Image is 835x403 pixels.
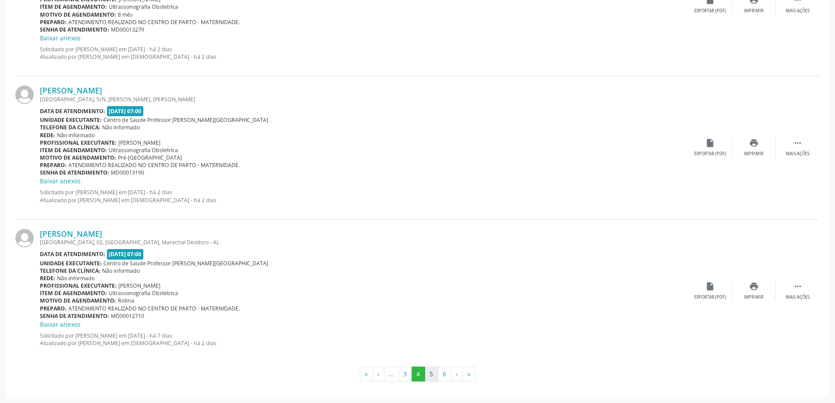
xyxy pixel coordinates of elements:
[15,86,34,104] img: img
[111,26,144,33] span: MD00013279
[438,367,451,382] button: Go to page 6
[40,189,688,203] p: Solicitado por [PERSON_NAME] em [DATE] - há 2 dias Atualizado por [PERSON_NAME] em [DEMOGRAPHIC_D...
[786,151,810,157] div: Mais ações
[40,275,55,282] b: Rede:
[40,161,67,169] b: Preparo:
[412,367,425,382] button: Go to page 4
[40,320,81,328] a: Baixar anexos
[40,332,688,347] p: Solicitado por [PERSON_NAME] em [DATE] - há 7 dias Atualizado por [PERSON_NAME] em [DEMOGRAPHIC_D...
[109,146,178,154] span: Ultrassonografia Obstetrica
[118,154,182,161] span: Pré-[GEOGRAPHIC_DATA]
[40,250,105,258] b: Data de atendimento:
[786,294,810,300] div: Mais ações
[40,312,109,320] b: Senha de atendimento:
[40,229,102,239] a: [PERSON_NAME]
[111,169,144,176] span: MD00013190
[360,367,373,382] button: Go to first page
[744,151,764,157] div: Imprimir
[40,297,116,304] b: Motivo de agendamento:
[109,289,178,297] span: Ultrassonografia Obstetrica
[40,154,116,161] b: Motivo de agendamento:
[398,367,412,382] button: Go to page 3
[749,138,759,148] i: print
[40,289,107,297] b: Item de agendamento:
[40,177,81,185] a: Baixar anexos
[40,86,102,95] a: [PERSON_NAME]
[118,11,133,18] span: 8 mês
[109,3,178,11] span: Ultrassonografia Obstetrica
[68,18,240,26] span: ATENDIMENTO REALIZADO NO CENTRO DE PARTO - MATERNIDADE.
[786,8,810,14] div: Mais ações
[749,282,759,291] i: print
[425,367,438,382] button: Go to page 5
[40,239,688,246] div: [GEOGRAPHIC_DATA], 02, [GEOGRAPHIC_DATA], Marechal Deodoro - AL
[102,124,140,131] span: Não informado
[40,46,688,61] p: Solicitado por [PERSON_NAME] em [DATE] - há 2 dias Atualizado por [PERSON_NAME] em [DEMOGRAPHIC_D...
[40,96,688,103] div: [GEOGRAPHIC_DATA], S/N, [PERSON_NAME], [PERSON_NAME]
[103,260,268,267] span: Centro de Saude Professor [PERSON_NAME][GEOGRAPHIC_DATA]
[107,249,144,259] span: [DATE] 07:00
[57,132,95,139] span: Não informado
[40,11,116,18] b: Motivo de agendamento:
[102,267,140,275] span: Não informado
[118,297,134,304] span: Rotina
[68,161,240,169] span: ATENDIMENTO REALIZADO NO CENTRO DE PARTO - MATERNIDADE.
[40,267,100,275] b: Telefone da clínica:
[15,229,34,247] img: img
[107,106,144,116] span: [DATE] 07:00
[68,305,240,312] span: ATENDIMENTO REALIZADO NO CENTRO DE PARTO - MATERNIDADE.
[40,26,109,33] b: Senha de atendimento:
[793,282,803,291] i: 
[705,282,715,291] i: insert_drive_file
[40,3,107,11] b: Item de agendamento:
[118,139,160,146] span: [PERSON_NAME]
[694,294,726,300] div: Exportar (PDF)
[111,312,144,320] span: MD00012710
[40,107,105,115] b: Data de atendimento:
[40,18,67,26] b: Preparo:
[744,8,764,14] div: Imprimir
[705,138,715,148] i: insert_drive_file
[744,294,764,300] div: Imprimir
[793,138,803,148] i: 
[451,367,463,382] button: Go to next page
[40,34,81,42] a: Baixar anexos
[40,305,67,312] b: Preparo:
[40,139,117,146] b: Profissional executante:
[373,367,384,382] button: Go to previous page
[15,367,820,382] ul: Pagination
[118,282,160,289] span: [PERSON_NAME]
[462,367,476,382] button: Go to last page
[694,8,726,14] div: Exportar (PDF)
[40,124,100,131] b: Telefone da clínica:
[40,116,102,124] b: Unidade executante:
[103,116,268,124] span: Centro de Saude Professor [PERSON_NAME][GEOGRAPHIC_DATA]
[40,260,102,267] b: Unidade executante:
[40,146,107,154] b: Item de agendamento:
[40,169,109,176] b: Senha de atendimento:
[694,151,726,157] div: Exportar (PDF)
[40,132,55,139] b: Rede:
[40,282,117,289] b: Profissional executante:
[57,275,95,282] span: Não informado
